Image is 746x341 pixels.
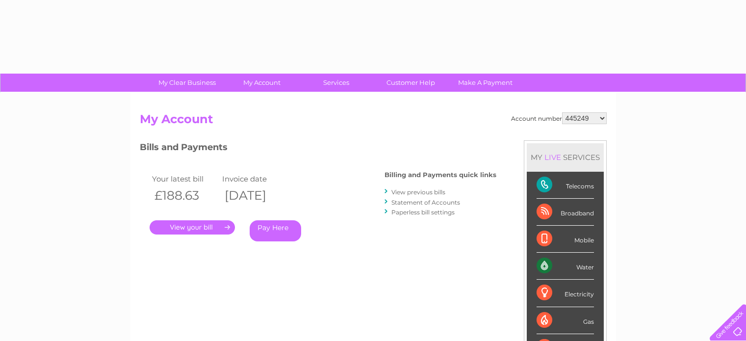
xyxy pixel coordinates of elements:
[150,172,220,185] td: Your latest bill
[391,209,455,216] a: Paperless bill settings
[220,172,290,185] td: Invoice date
[391,188,445,196] a: View previous bills
[250,220,301,241] a: Pay Here
[150,185,220,206] th: £188.63
[220,185,290,206] th: [DATE]
[527,143,604,171] div: MY SERVICES
[511,112,607,124] div: Account number
[537,172,594,199] div: Telecoms
[370,74,451,92] a: Customer Help
[221,74,302,92] a: My Account
[296,74,377,92] a: Services
[385,171,496,179] h4: Billing and Payments quick links
[445,74,526,92] a: Make A Payment
[140,112,607,131] h2: My Account
[537,280,594,307] div: Electricity
[150,220,235,235] a: .
[140,140,496,157] h3: Bills and Payments
[542,153,563,162] div: LIVE
[147,74,228,92] a: My Clear Business
[537,199,594,226] div: Broadband
[537,226,594,253] div: Mobile
[537,253,594,280] div: Water
[391,199,460,206] a: Statement of Accounts
[537,307,594,334] div: Gas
